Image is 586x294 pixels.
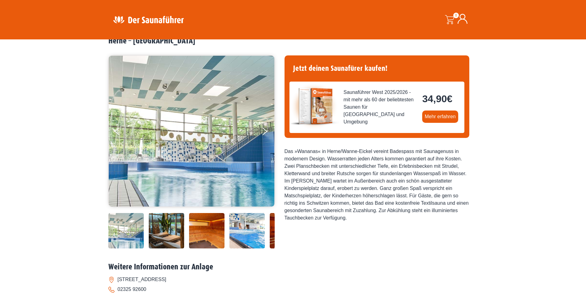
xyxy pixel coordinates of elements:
[289,82,339,131] img: der-saunafuehrer-2025-west.jpg
[108,36,478,46] h2: Herne – [GEOGRAPHIC_DATA]
[422,93,452,104] bdi: 34,90
[453,13,459,18] span: 0
[261,125,277,140] button: Next
[344,89,418,126] span: Saunaführer West 2025/2026 - mit mehr als 60 der beliebtesten Saunen für [GEOGRAPHIC_DATA] und Um...
[108,262,478,272] h2: Weitere Informationen zur Anlage
[422,111,458,123] a: Mehr erfahren
[289,60,464,77] h4: Jetzt deinen Saunafürer kaufen!
[447,93,452,104] span: €
[285,148,469,222] div: Das »Wananas« in Herne/Wanne-Eickel vereint Badespass mit Saunagenuss in modernem Design. Wasserr...
[115,125,130,140] button: Previous
[108,275,478,284] li: [STREET_ADDRESS]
